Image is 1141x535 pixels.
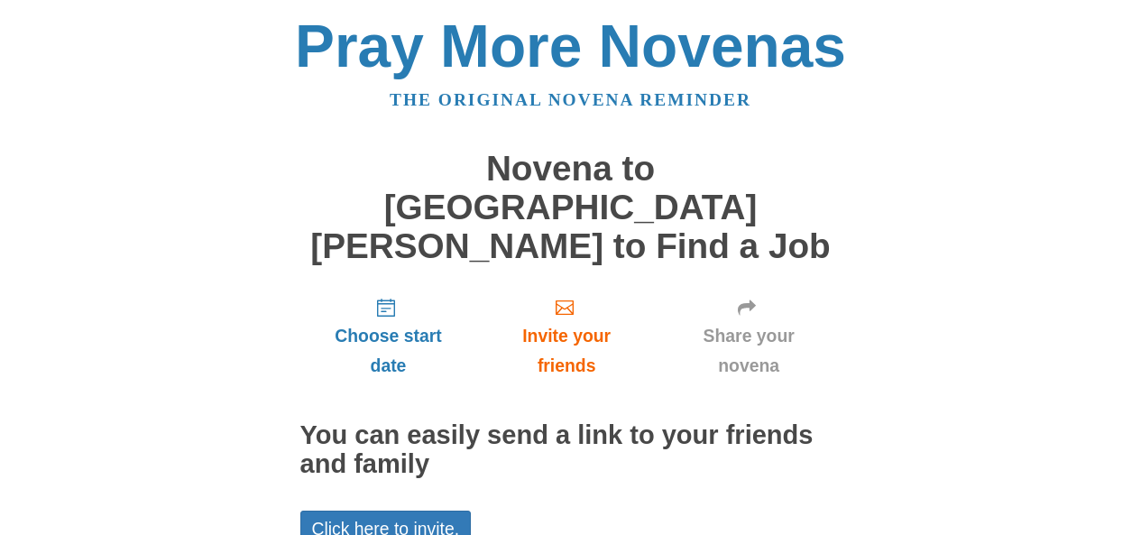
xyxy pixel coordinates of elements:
[675,321,824,381] span: Share your novena
[300,421,842,479] h2: You can easily send a link to your friends and family
[300,150,842,265] h1: Novena to [GEOGRAPHIC_DATA][PERSON_NAME] to Find a Job
[476,283,656,391] a: Invite your friends
[390,90,751,109] a: The original novena reminder
[494,321,638,381] span: Invite your friends
[657,283,842,391] a: Share your novena
[318,321,459,381] span: Choose start date
[295,13,846,79] a: Pray More Novenas
[300,283,477,391] a: Choose start date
